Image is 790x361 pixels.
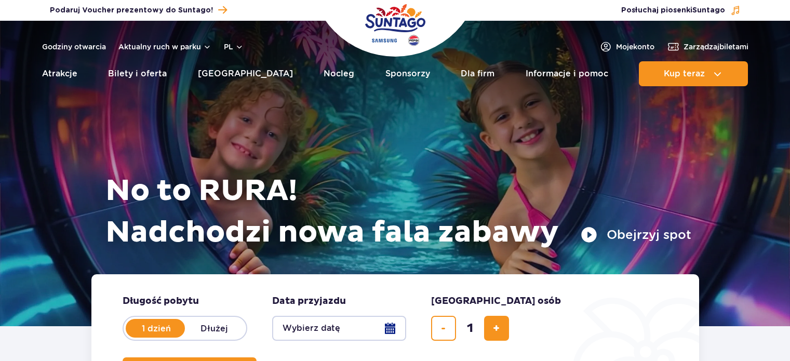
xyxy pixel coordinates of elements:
span: Kup teraz [664,69,705,78]
span: [GEOGRAPHIC_DATA] osób [431,295,561,307]
span: Długość pobytu [123,295,199,307]
label: Dłużej [185,317,244,339]
button: Obejrzyj spot [581,226,691,243]
a: Sponsorzy [385,61,430,86]
button: Wybierz datę [272,316,406,341]
button: Aktualny ruch w parku [118,43,211,51]
a: Dla firm [461,61,494,86]
button: pl [224,42,244,52]
button: Posłuchaj piosenkiSuntago [621,5,741,16]
a: Atrakcje [42,61,77,86]
a: Godziny otwarcia [42,42,106,52]
a: Zarządzajbiletami [667,41,748,53]
a: Podaruj Voucher prezentowy do Suntago! [50,3,227,17]
span: Suntago [692,7,725,14]
input: liczba biletów [458,316,483,341]
label: 1 dzień [127,317,186,339]
a: Bilety i oferta [108,61,167,86]
a: Informacje i pomoc [526,61,608,86]
span: Moje konto [616,42,654,52]
h1: No to RURA! Nadchodzi nowa fala zabawy [105,170,691,253]
span: Podaruj Voucher prezentowy do Suntago! [50,5,213,16]
span: Posłuchaj piosenki [621,5,725,16]
span: Zarządzaj biletami [684,42,748,52]
span: Data przyjazdu [272,295,346,307]
button: usuń bilet [431,316,456,341]
a: [GEOGRAPHIC_DATA] [198,61,293,86]
a: Nocleg [324,61,354,86]
button: Kup teraz [639,61,748,86]
button: dodaj bilet [484,316,509,341]
a: Mojekonto [599,41,654,53]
